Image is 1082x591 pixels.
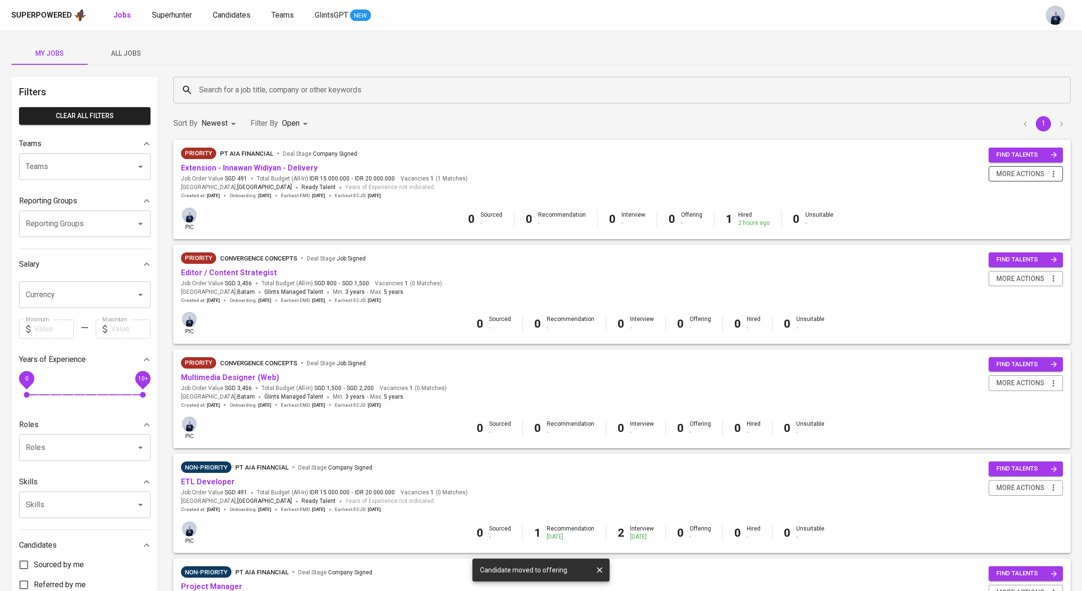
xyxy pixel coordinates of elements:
button: find talents [989,566,1063,581]
div: - [538,219,586,227]
span: Onboarding : [230,506,271,513]
div: Roles [19,415,150,434]
span: IDR 20.000.000 [355,489,395,497]
span: Total Budget (All-In) [261,280,369,288]
div: Offering [690,315,711,331]
b: 0 [784,421,791,435]
b: 0 [618,421,624,435]
a: Project Manager [181,582,242,591]
span: Job Order Value [181,280,252,288]
span: Earliest EMD : [281,297,325,304]
span: Deal Stage : [307,360,366,367]
span: 5 years [384,289,403,295]
div: Skills [19,472,150,491]
div: Interview [621,211,645,227]
span: Teams [271,10,294,20]
input: Value [111,320,150,339]
div: On Interview stage [181,461,231,473]
img: app logo [74,8,87,22]
button: find talents [989,148,1063,162]
span: 1 [408,384,413,392]
span: Ready Talent [301,498,336,504]
span: Onboarding : [230,402,271,409]
span: [DATE] [258,506,271,513]
span: [DATE] [258,297,271,304]
p: Teams [19,138,41,150]
b: 0 [677,421,684,435]
img: annisa@glints.com [182,417,197,431]
div: - [681,219,702,227]
span: Company Signed [328,464,372,471]
div: [DATE] [630,533,654,541]
div: Candidate moved to offering. [480,561,569,579]
span: Job Signed [337,360,366,367]
span: Priority [181,358,216,368]
span: - [367,288,368,297]
b: 0 [734,317,741,331]
span: Ready Talent [301,184,336,190]
div: - [489,533,511,541]
span: - [343,384,345,392]
span: find talents [996,463,1057,474]
div: - [747,428,761,436]
b: 1 [726,212,732,226]
span: PT AIA FINANCIAL [235,569,289,576]
div: Hired [747,420,761,436]
b: 0 [477,317,483,331]
span: more actions [996,377,1044,389]
span: - [351,175,353,183]
p: Years of Experience [19,354,86,365]
h6: Filters [19,84,150,100]
button: find talents [989,252,1063,267]
b: 0 [609,212,616,226]
span: Created at : [181,402,220,409]
span: IDR 15.000.000 [310,489,350,497]
span: 1 [403,280,408,288]
div: - [630,428,654,436]
span: Earliest ECJD : [335,192,381,199]
span: [DATE] [368,506,381,513]
span: Vacancies ( 0 Matches ) [375,280,442,288]
span: Max. [370,289,403,295]
span: Total Budget (All-In) [257,175,395,183]
b: 0 [784,317,791,331]
span: Deal Stage : [307,255,366,262]
span: SGD 3,456 [225,384,252,392]
a: Extension - Innawan Widiyan - Delivery [181,163,318,172]
span: Earliest EMD : [281,506,325,513]
div: Sourced [489,525,511,541]
div: - [621,219,645,227]
span: [GEOGRAPHIC_DATA] , [181,497,292,506]
span: Job Signed [337,255,366,262]
div: - [796,533,824,541]
div: Offering [690,420,711,436]
a: Teams [271,10,296,21]
b: 1 [534,526,541,540]
span: 1 [429,489,434,497]
span: SGD 1,500 [342,280,369,288]
span: Min. [333,393,365,400]
a: ETL Developer [181,477,235,486]
span: SGD 491 [225,175,247,183]
span: find talents [996,568,1057,579]
div: pic [181,207,198,231]
b: Jobs [113,10,131,20]
div: Hired [747,315,761,331]
div: - [796,428,824,436]
div: Sourced [489,315,511,331]
span: [DATE] [207,192,220,199]
div: Unsuitable [796,525,824,541]
div: Offering [681,211,702,227]
span: [DATE] [312,506,325,513]
img: annisa@glints.com [1046,6,1065,25]
button: more actions [989,375,1063,391]
span: more actions [996,273,1044,285]
p: Newest [201,118,228,129]
span: Convergence Concepts [220,255,297,262]
div: - [747,533,761,541]
button: page 1 [1036,116,1051,131]
span: Created at : [181,192,220,199]
span: Glints Managed Talent [264,393,323,400]
span: Open [282,119,300,128]
button: more actions [989,166,1063,182]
